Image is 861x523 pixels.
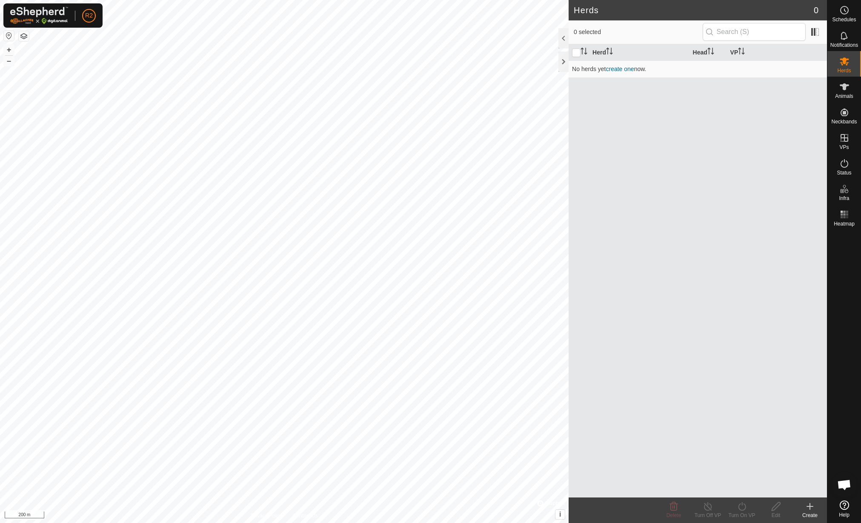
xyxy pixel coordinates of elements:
[839,145,849,150] span: VPs
[793,512,827,519] div: Create
[727,44,827,61] th: VP
[606,66,634,72] a: create one
[759,512,793,519] div: Edit
[85,11,93,20] span: R2
[19,31,29,41] button: Map Layers
[574,5,814,15] h2: Herds
[814,4,818,17] span: 0
[4,56,14,66] button: –
[839,196,849,201] span: Infra
[827,497,861,521] a: Help
[830,43,858,48] span: Notifications
[835,94,853,99] span: Animals
[839,512,850,517] span: Help
[4,45,14,55] button: +
[589,44,689,61] th: Herd
[606,49,613,56] p-sorticon: Activate to sort
[555,510,565,519] button: i
[666,512,681,518] span: Delete
[837,68,851,73] span: Herds
[4,31,14,41] button: Reset Map
[837,170,851,175] span: Status
[832,472,857,497] div: Aprire la chat
[832,17,856,22] span: Schedules
[559,511,561,518] span: i
[251,512,283,520] a: Privacy Policy
[569,60,827,77] td: No herds yet now.
[703,23,806,41] input: Search (S)
[707,49,714,56] p-sorticon: Activate to sort
[689,44,727,61] th: Head
[10,7,68,24] img: Gallagher Logo
[738,49,745,56] p-sorticon: Activate to sort
[691,512,725,519] div: Turn Off VP
[834,221,855,226] span: Heatmap
[574,28,703,37] span: 0 selected
[293,512,318,520] a: Contact Us
[725,512,759,519] div: Turn On VP
[831,119,857,124] span: Neckbands
[581,49,587,56] p-sorticon: Activate to sort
